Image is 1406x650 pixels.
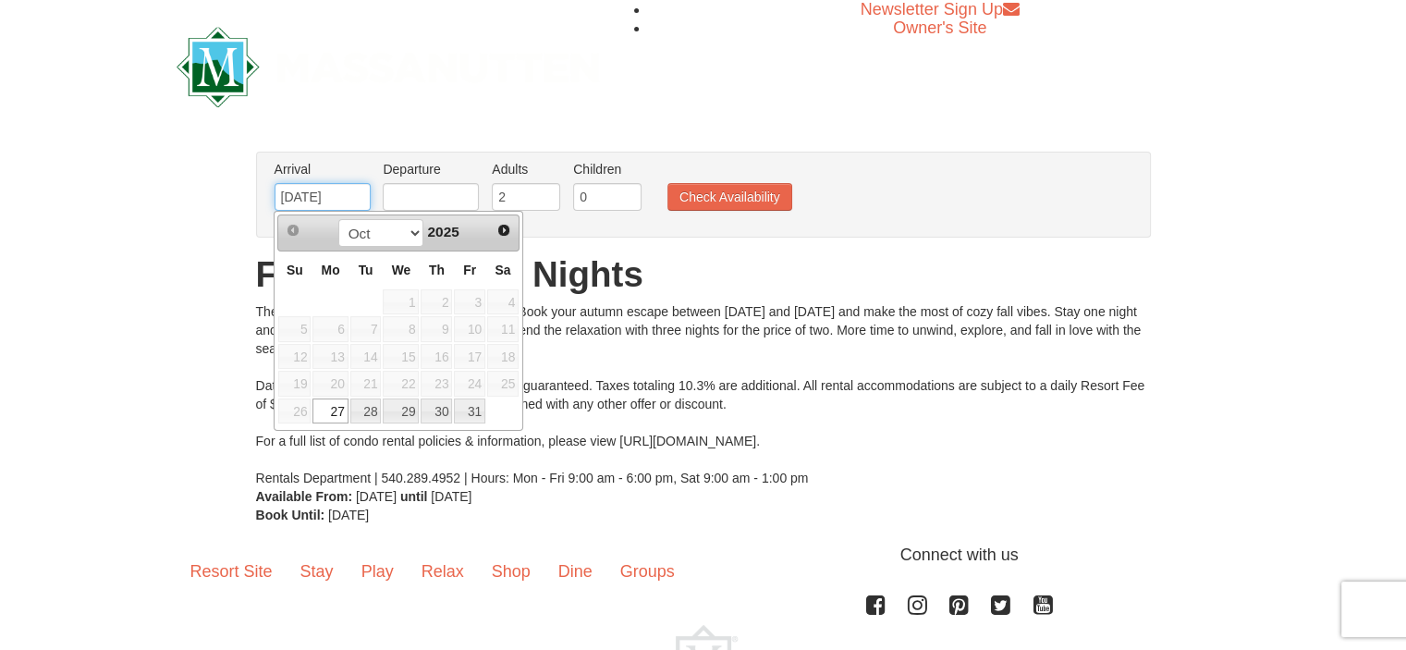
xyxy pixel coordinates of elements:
span: 19 [278,371,311,397]
span: 14 [350,344,382,370]
td: unAvailable [453,370,486,398]
span: 23 [421,371,452,397]
td: unAvailable [420,370,453,398]
span: 26 [278,399,311,424]
a: Next [491,217,517,243]
td: unAvailable [420,343,453,371]
span: 6 [312,316,348,342]
p: Connect with us [177,543,1230,568]
img: Massanutten Resort Logo [177,27,600,107]
strong: Book Until: [256,508,325,522]
td: unAvailable [486,288,520,316]
td: unAvailable [349,343,383,371]
td: unAvailable [277,398,312,425]
span: 2025 [427,224,458,239]
td: unAvailable [382,370,420,398]
span: 24 [454,371,485,397]
a: Stay [287,543,348,600]
a: 30 [421,399,452,424]
span: [DATE] [356,489,397,504]
span: 10 [454,316,485,342]
td: available [382,398,420,425]
span: Sunday [287,263,303,277]
td: unAvailable [382,343,420,371]
span: Monday [322,263,340,277]
div: The longer you stay, the more nights you get! Book your autumn escape between [DATE] and [DATE] a... [256,302,1151,487]
span: 4 [487,289,519,315]
span: 9 [421,316,452,342]
a: Dine [544,543,606,600]
a: 29 [383,399,419,424]
span: 5 [278,316,311,342]
td: available [349,398,383,425]
td: unAvailable [277,343,312,371]
span: Tuesday [359,263,373,277]
span: [DATE] [431,489,471,504]
span: 7 [350,316,382,342]
span: Wednesday [392,263,411,277]
a: Prev [280,217,306,243]
td: available [312,398,348,425]
span: Saturday [495,263,511,277]
a: Play [348,543,408,600]
a: Groups [606,543,689,600]
td: unAvailable [349,370,383,398]
td: unAvailable [312,343,348,371]
span: [DATE] [328,508,369,522]
span: 22 [383,371,419,397]
span: 21 [350,371,382,397]
a: 31 [454,399,485,424]
span: Prev [286,223,300,238]
td: unAvailable [453,288,486,316]
span: 11 [487,316,519,342]
span: 1 [383,289,419,315]
td: unAvailable [382,288,420,316]
td: unAvailable [420,315,453,343]
span: 18 [487,344,519,370]
td: unAvailable [486,315,520,343]
h1: Falling for More Nights [256,256,1151,293]
span: 3 [454,289,485,315]
span: Friday [463,263,476,277]
td: unAvailable [486,343,520,371]
span: 25 [487,371,519,397]
span: 2 [421,289,452,315]
span: 15 [383,344,419,370]
span: Next [496,223,511,238]
td: unAvailable [453,315,486,343]
span: 20 [312,371,348,397]
a: 27 [312,399,348,424]
span: 8 [383,316,419,342]
button: Check Availability [667,183,792,211]
label: Arrival [275,160,371,178]
td: unAvailable [486,370,520,398]
td: unAvailable [312,370,348,398]
td: unAvailable [382,315,420,343]
a: Shop [478,543,544,600]
label: Departure [383,160,479,178]
span: 13 [312,344,348,370]
td: unAvailable [420,288,453,316]
span: 12 [278,344,311,370]
td: unAvailable [277,315,312,343]
strong: Available From: [256,489,353,504]
label: Adults [492,160,560,178]
a: Massanutten Resort [177,43,600,86]
span: 17 [454,344,485,370]
td: available [453,398,486,425]
td: unAvailable [349,315,383,343]
a: 28 [350,399,382,424]
td: available [420,398,453,425]
span: 16 [421,344,452,370]
a: Resort Site [177,543,287,600]
td: unAvailable [453,343,486,371]
label: Children [573,160,642,178]
a: Relax [408,543,478,600]
td: unAvailable [277,370,312,398]
span: Thursday [429,263,445,277]
a: Owner's Site [893,18,986,37]
strong: until [400,489,428,504]
td: unAvailable [312,315,348,343]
